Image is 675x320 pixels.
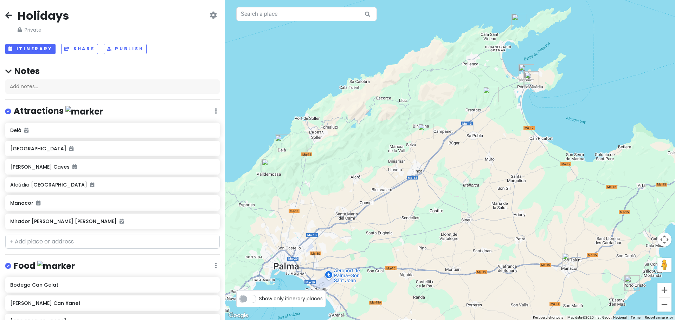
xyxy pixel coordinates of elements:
[275,135,290,150] div: Deià
[90,182,94,187] i: Added to itinerary
[567,315,626,319] span: Map data ©2025 Inst. Geogr. Nacional
[262,159,277,174] div: Valldemossa
[259,295,323,302] span: Show only itinerary places
[10,182,214,188] h6: Alcúdia [GEOGRAPHIC_DATA]
[104,44,147,54] button: Publish
[65,106,103,117] img: marker
[18,8,69,23] h2: Holidays
[657,298,671,312] button: Zoom out
[36,201,40,205] i: Added to itinerary
[562,253,578,268] div: Manacor
[120,219,124,224] i: Added to itinerary
[18,26,69,34] span: Private
[523,71,539,87] div: BLUESEA Piscis Adults Only
[657,258,671,272] button: Drag Pegman onto the map to open Street View
[227,311,250,320] img: Google
[24,128,28,133] i: Added to itinerary
[10,200,214,206] h6: Manacor
[483,87,499,102] div: PECAT
[631,315,641,319] a: Terms
[5,79,220,94] div: Add notes...
[10,218,214,224] h6: Mirador [PERSON_NAME] [PERSON_NAME]
[69,146,73,151] i: Added to itinerary
[14,260,75,272] h4: Food
[5,66,220,77] h4: Notes
[5,44,56,54] button: Itinerary
[10,127,214,133] h6: Deià
[61,44,98,54] button: Share
[10,145,214,152] h6: [GEOGRAPHIC_DATA]
[37,261,75,272] img: marker
[624,275,640,291] div: Drach Caves
[645,315,673,319] a: Report a map error
[657,233,671,247] button: Map camera controls
[418,124,433,139] div: Bodega Can Gelat
[525,72,540,87] div: Puerto de Mar
[10,164,214,170] h6: [PERSON_NAME] Caves
[227,311,250,320] a: Open this area in Google Maps (opens a new window)
[72,164,77,169] i: Added to itinerary
[10,282,214,288] h6: Bodega Can Gelat
[5,235,220,249] input: + Add place or address
[236,7,377,21] input: Search a place
[14,105,103,117] h4: Attractions
[519,64,534,80] div: Alcúdia Old Town
[533,315,563,320] button: Keyboard shortcuts
[657,283,671,297] button: Zoom in
[512,14,527,29] div: Mirador de Es Colomer
[10,300,214,306] h6: [PERSON_NAME] Can Xanet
